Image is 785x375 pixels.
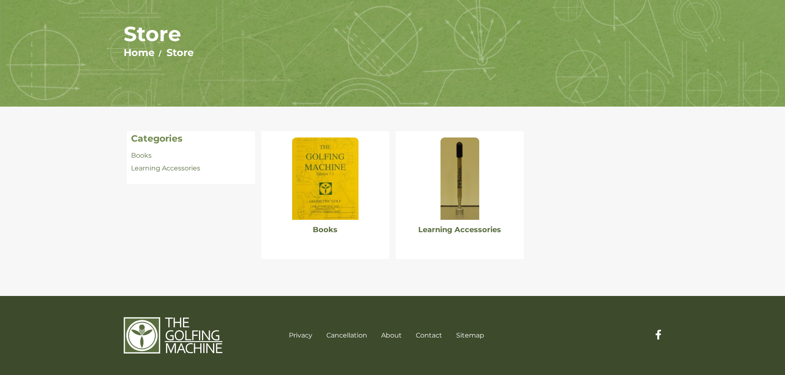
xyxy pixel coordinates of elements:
[381,331,402,339] a: About
[124,21,661,47] h1: Store
[131,151,152,159] a: Books
[124,317,223,354] img: The Golfing Machine
[166,47,194,58] a: Store
[416,331,442,339] a: Contact
[124,47,155,58] a: Home
[456,331,484,339] a: Sitemap
[326,331,367,339] a: Cancellation
[418,225,501,234] a: Learning Accessories
[131,164,200,172] a: Learning Accessories
[289,331,312,339] a: Privacy
[131,133,251,144] h4: Categories
[313,225,337,234] a: Books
